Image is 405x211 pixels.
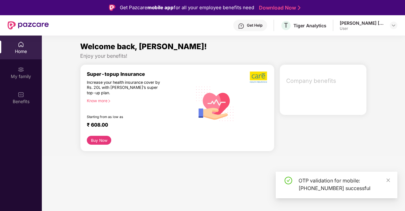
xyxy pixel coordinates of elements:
[107,99,111,103] span: right
[340,20,384,26] div: [PERSON_NAME] [PERSON_NAME]
[286,76,361,85] span: Company benefits
[293,23,326,29] div: Tiger Analytics
[120,4,254,11] div: Get Pazcare for all your employee benefits need
[87,80,165,96] div: Increase your health insurance cover by Rs. 20L with [PERSON_NAME]’s super top-up plan.
[87,136,111,145] button: Buy Now
[299,177,390,192] div: OTP validation for mobile: [PHONE_NUMBER] successful
[147,4,174,10] strong: mobile app
[238,23,244,29] img: svg+xml;base64,PHN2ZyBpZD0iSGVscC0zMngzMiIgeG1sbnM9Imh0dHA6Ly93d3cudzMub3JnLzIwMDAvc3ZnIiB3aWR0aD...
[250,71,268,83] img: b5dec4f62d2307b9de63beb79f102df3.png
[8,21,49,30] img: New Pazcare Logo
[18,66,24,73] img: svg+xml;base64,PHN2ZyB3aWR0aD0iMjAiIGhlaWdodD0iMjAiIHZpZXdCb3g9IjAgMCAyMCAyMCIgZmlsbD0ibm9uZSIgeG...
[284,22,288,29] span: T
[80,42,207,51] span: Welcome back, [PERSON_NAME]!
[285,177,292,184] span: check-circle
[247,23,262,28] div: Get Help
[192,80,238,126] img: svg+xml;base64,PHN2ZyB4bWxucz0iaHR0cDovL3d3dy53My5vcmcvMjAwMC9zdmciIHhtbG5zOnhsaW5rPSJodHRwOi8vd3...
[18,41,24,48] img: svg+xml;base64,PHN2ZyBpZD0iSG9tZSIgeG1sbnM9Imh0dHA6Ly93d3cudzMub3JnLzIwMDAvc3ZnIiB3aWR0aD0iMjAiIG...
[391,23,396,28] img: svg+xml;base64,PHN2ZyBpZD0iRHJvcGRvd24tMzJ4MzIiIHhtbG5zPSJodHRwOi8vd3d3LnczLm9yZy8yMDAwL3N2ZyIgd2...
[87,98,189,103] div: Know more
[109,4,115,11] img: Logo
[386,178,390,182] span: close
[80,53,367,59] div: Enjoy your benefits!
[282,73,366,89] div: Company benefits
[87,122,186,129] div: ₹ 608.00
[298,4,300,11] img: Stroke
[87,71,192,77] div: Super-topup Insurance
[340,26,384,31] div: User
[18,91,24,98] img: svg+xml;base64,PHN2ZyBpZD0iQmVuZWZpdHMiIHhtbG5zPSJodHRwOi8vd3d3LnczLm9yZy8yMDAwL3N2ZyIgd2lkdGg9Ij...
[259,4,299,11] a: Download Now
[87,115,165,119] div: Starting from as low as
